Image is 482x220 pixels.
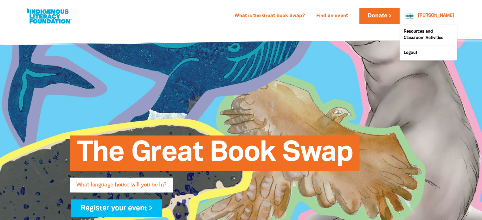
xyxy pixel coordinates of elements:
[312,11,352,21] a: Find an event
[76,182,166,192] span: What language house will you be in?
[359,8,399,24] a: Donate
[400,25,457,46] a: Resources and Classroom Activities
[231,11,309,21] a: What is the Great Book Swap?
[71,199,163,217] a: Register your event >
[418,14,454,18] a: [PERSON_NAME]
[76,140,353,171] span: The Great Book Swap
[400,46,457,60] a: Logout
